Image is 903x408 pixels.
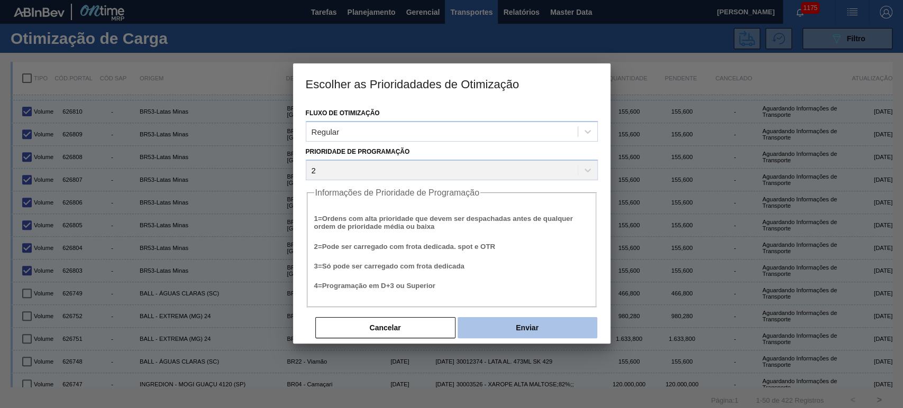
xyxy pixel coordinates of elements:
[293,63,610,104] h3: Escolher as Prioridadades de Otimização
[315,317,455,338] button: Cancelar
[314,243,589,251] h5: 2 = Pode ser carregado com frota dedicada. spot e OTR
[314,188,480,198] legend: Informações de Prioridade de Programação
[314,215,589,230] h5: 1 = Ordens com alta prioridade que devem ser despachadas antes de qualquer ordem de prioridade mé...
[306,109,380,117] label: Fluxo de Otimização
[314,282,589,290] h5: 4 = Programação em D+3 ou Superior
[314,262,589,270] h5: 3 = Só pode ser carregado com frota dedicada
[306,148,410,155] label: Prioridade de Programação
[458,317,597,338] button: Enviar
[312,127,340,136] div: Regular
